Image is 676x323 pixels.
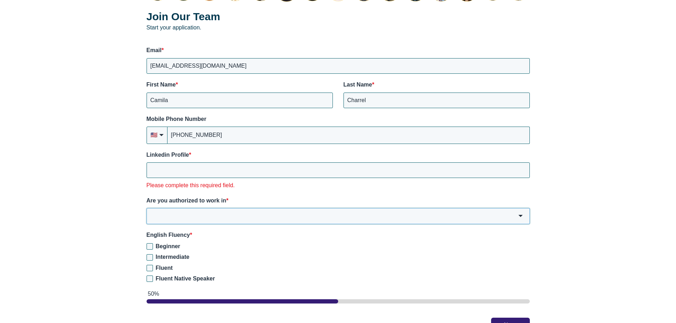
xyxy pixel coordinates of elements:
input: Beginner [147,243,153,250]
input: Intermediate [147,254,153,261]
input: Fluent [147,265,153,271]
p: Start your application. [147,9,530,32]
span: flag [150,131,158,139]
span: Mobile Phone Number [147,116,207,122]
span: Linkedin Profile [147,152,189,158]
span: Email [147,47,162,53]
span: First Name [147,82,176,88]
div: page 1 of 2 [147,299,530,303]
span: English Fluency [147,232,190,238]
span: Fluent [156,265,173,271]
div: Please complete this required field. [147,182,530,189]
span: Are you authorized to work in [147,197,226,204]
input: Fluent Native Speaker [147,275,153,282]
span: Fluent Native Speaker [156,275,215,282]
strong: Join Our Team [147,11,220,22]
span: Last Name [344,82,372,88]
span: Beginner [156,243,180,249]
span: Intermediate [156,254,189,260]
div: 50% [148,290,530,298]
